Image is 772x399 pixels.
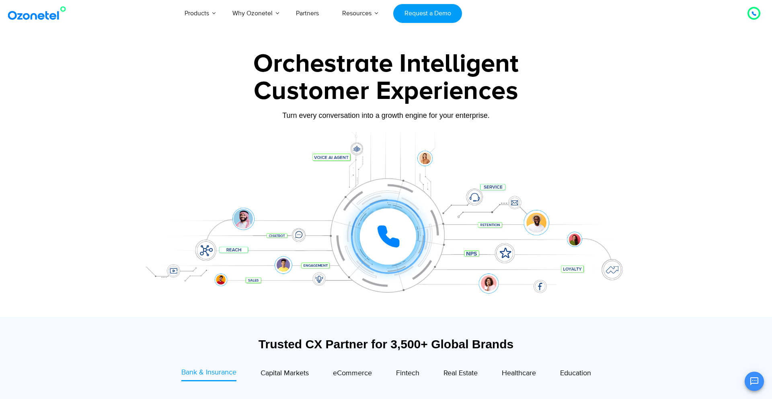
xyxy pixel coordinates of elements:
span: Healthcare [502,369,536,378]
a: Education [560,367,591,381]
span: Capital Markets [261,369,309,378]
span: Real Estate [443,369,478,378]
span: Fintech [396,369,419,378]
a: Fintech [396,367,419,381]
span: Bank & Insurance [181,368,236,377]
a: Real Estate [443,367,478,381]
a: Healthcare [502,367,536,381]
a: eCommerce [333,367,372,381]
div: Customer Experiences [135,72,637,111]
span: Education [560,369,591,378]
span: eCommerce [333,369,372,378]
button: Open chat [745,372,764,391]
div: Trusted CX Partner for 3,500+ Global Brands [139,337,633,351]
a: Capital Markets [261,367,309,381]
a: Request a Demo [393,4,462,23]
div: Orchestrate Intelligent [135,51,637,77]
div: Turn every conversation into a growth engine for your enterprise. [135,111,637,120]
a: Bank & Insurance [181,367,236,381]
